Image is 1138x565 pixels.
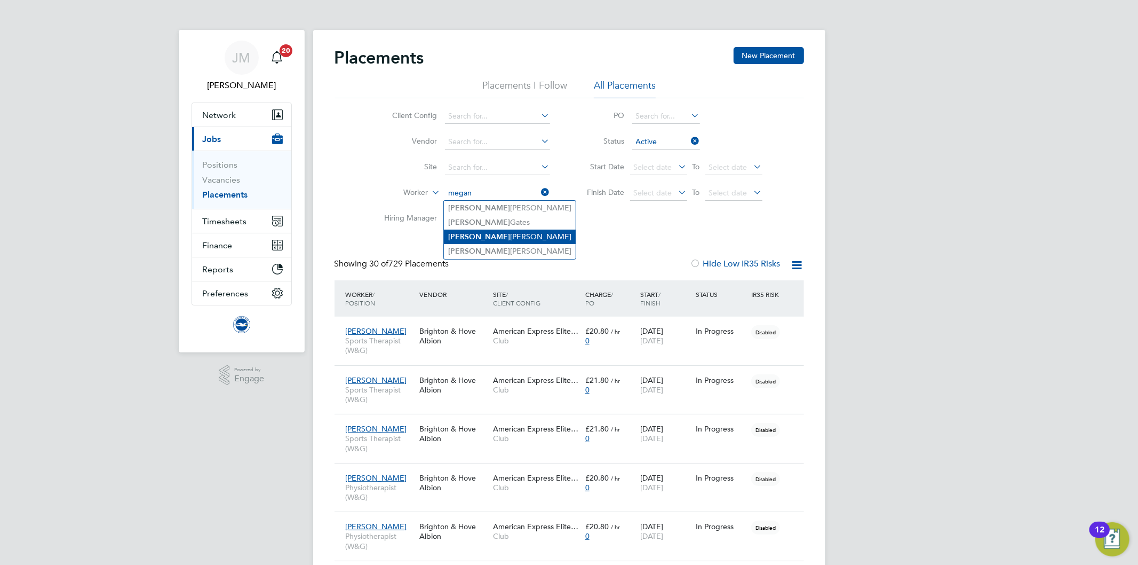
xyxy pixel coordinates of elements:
[417,321,490,351] div: Brighton & Hove Albion
[751,374,780,388] span: Disabled
[638,468,693,498] div: [DATE]
[179,30,305,352] nav: Main navigation
[346,531,414,551] span: Physiotherapist (W&G)
[696,522,746,531] div: In Progress
[192,127,291,151] button: Jobs
[585,483,590,492] span: 0
[203,110,236,120] span: Network
[696,375,746,385] div: In Progress
[192,103,291,127] button: Network
[493,424,578,434] span: American Express Elite…
[493,375,578,385] span: American Express Elite…
[346,326,407,336] span: [PERSON_NAME]
[640,434,663,443] span: [DATE]
[493,473,578,483] span: American Express Elite…
[445,135,550,150] input: Search for...
[343,467,804,476] a: [PERSON_NAME]Physiotherapist (W&G)Brighton & Hove AlbionAmerican Express Elite…Club£20.80 / hr0[D...
[632,135,700,150] input: Select one
[749,285,785,304] div: IR35 Risk
[234,374,264,383] span: Engage
[689,185,703,199] span: To
[585,326,609,336] span: £20.80
[640,483,663,492] span: [DATE]
[577,111,625,120] label: PO
[611,327,620,335] span: / hr
[751,472,780,486] span: Disabled
[493,336,580,346] span: Club
[444,215,576,230] li: Gates
[203,190,248,200] a: Placements
[493,385,580,395] span: Club
[343,516,804,525] a: [PERSON_NAME]Physiotherapist (W&G)Brighton & Hove AlbionAmerican Express Elite…Club£20.80 / hr0[D...
[709,162,747,172] span: Select date
[632,109,700,124] input: Search for...
[611,425,620,433] span: / hr
[445,186,550,201] input: Search for...
[203,216,247,226] span: Timesheets
[689,160,703,174] span: To
[346,290,376,307] span: / Position
[192,209,291,233] button: Timesheets
[376,111,437,120] label: Client Config
[585,522,609,531] span: £20.80
[482,79,567,98] li: Placements I Follow
[493,290,540,307] span: / Client Config
[444,244,576,258] li: [PERSON_NAME]
[611,523,620,531] span: / hr
[417,516,490,546] div: Brighton & Hove Albion
[417,285,490,304] div: Vendor
[343,370,804,379] a: [PERSON_NAME]Sports Therapist (W&G)Brighton & Hove AlbionAmerican Express Elite…Club£21.80 / hr0[...
[444,201,576,215] li: [PERSON_NAME]
[634,162,672,172] span: Select date
[577,136,625,146] label: Status
[490,285,583,312] div: Site
[640,385,663,395] span: [DATE]
[192,316,292,333] a: Go to home page
[751,325,780,339] span: Disabled
[638,321,693,351] div: [DATE]
[417,419,490,449] div: Brighton & Hove Albion
[585,290,613,307] span: / PO
[493,522,578,531] span: American Express Elite…
[640,531,663,541] span: [DATE]
[219,365,264,386] a: Powered byEngage
[203,240,233,250] span: Finance
[445,160,550,175] input: Search for...
[693,285,749,304] div: Status
[611,376,620,384] span: / hr
[577,187,625,197] label: Finish Date
[335,47,424,68] h2: Placements
[493,326,578,336] span: American Express Elite…
[640,336,663,346] span: [DATE]
[343,418,804,427] a: [PERSON_NAME]Sports Therapist (W&G)Brighton & Hove AlbionAmerican Express Elite…Club£21.80 / hr0[...
[370,258,389,269] span: 30 of
[696,473,746,483] div: In Progress
[1095,530,1104,544] div: 12
[346,522,407,531] span: [PERSON_NAME]
[585,336,590,346] span: 0
[696,424,746,434] div: In Progress
[690,258,781,269] label: Hide Low IR35 Risks
[335,258,451,270] div: Showing
[280,44,292,57] span: 20
[585,531,590,541] span: 0
[638,285,693,312] div: Start
[203,134,221,144] span: Jobs
[585,424,609,434] span: £21.80
[445,109,550,124] input: Search for...
[203,264,234,274] span: Reports
[203,175,241,185] a: Vacancies
[634,188,672,198] span: Select date
[346,385,414,404] span: Sports Therapist (W&G)
[367,187,428,198] label: Worker
[233,51,251,65] span: JM
[493,531,580,541] span: Club
[638,516,693,546] div: [DATE]
[751,423,780,437] span: Disabled
[346,375,407,385] span: [PERSON_NAME]
[709,188,747,198] span: Select date
[594,79,656,98] li: All Placements
[585,375,609,385] span: £21.80
[444,230,576,244] li: [PERSON_NAME]
[346,336,414,355] span: Sports Therapist (W&G)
